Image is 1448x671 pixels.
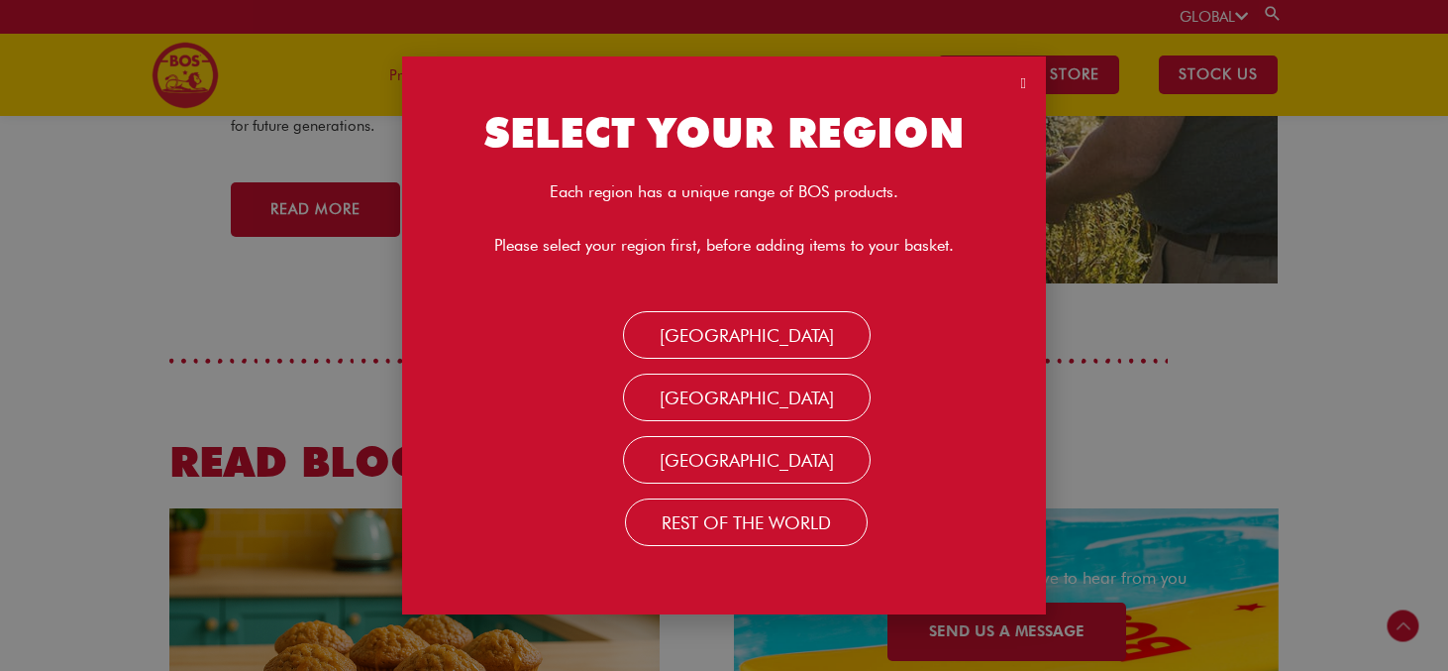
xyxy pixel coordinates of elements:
[623,436,871,484] a: [GEOGRAPHIC_DATA]
[422,233,1026,258] p: Please select your region first, before adding items to your basket.
[625,499,868,546] a: Rest Of the World
[422,106,1026,161] h2: SELECT YOUR REGION
[1021,76,1026,91] a: Close
[422,179,1026,204] p: Each region has a unique range of BOS products.
[623,311,871,359] a: [GEOGRAPHIC_DATA]
[422,321,1026,535] nav: Menu
[623,374,871,421] a: [GEOGRAPHIC_DATA]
